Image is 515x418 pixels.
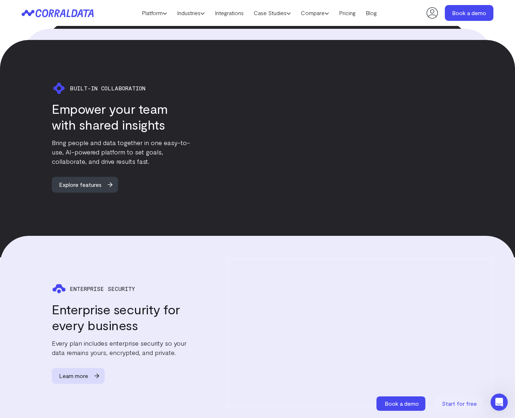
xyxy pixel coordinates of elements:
[210,8,249,18] a: Integrations
[385,400,419,407] span: Book a demo
[52,301,194,333] h3: Enterprise security for every business
[491,394,508,411] iframe: Intercom live chat
[445,5,493,21] a: Book a demo
[361,8,382,18] a: Blog
[137,8,172,18] a: Platform
[52,177,125,193] a: Explore features
[434,396,484,411] a: Start for free
[376,396,427,411] a: Book a demo
[172,8,210,18] a: Industries
[70,286,135,292] span: Enterprise Security
[52,177,109,193] span: Explore features
[52,101,194,132] h3: Empower your team with shared insights
[70,85,145,91] span: BUILT-IN COLLABORATION
[442,400,477,407] span: Start for free
[52,368,95,384] span: Learn more
[249,8,296,18] a: Case Studies
[52,368,111,384] a: Learn more
[296,8,334,18] a: Compare
[52,338,194,357] p: Every plan includes enterprise security so your data remains yours, encrypted, and private.
[334,8,361,18] a: Pricing
[52,138,194,166] p: Bring people and data together in one easy-to-use, AI-powered platform to set goals, collaborate,...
